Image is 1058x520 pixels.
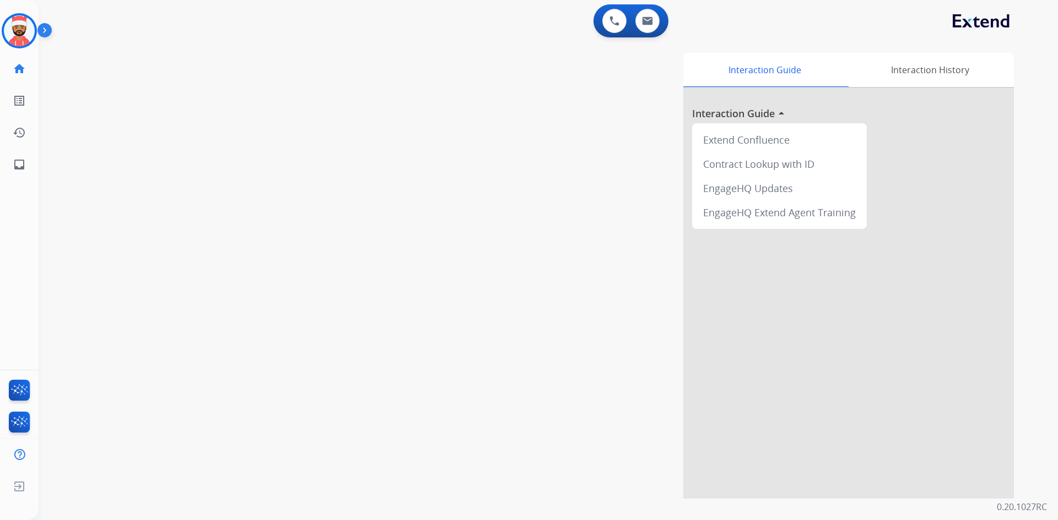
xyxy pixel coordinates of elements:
div: Interaction Guide [683,53,846,87]
p: 0.20.1027RC [997,500,1047,513]
div: EngageHQ Extend Agent Training [697,200,862,225]
div: Extend Confluence [697,128,862,152]
mat-icon: list_alt [13,94,26,107]
mat-icon: inbox [13,158,26,171]
img: avatar [4,15,35,46]
mat-icon: history [13,126,26,139]
div: Contract Lookup with ID [697,152,862,176]
div: Interaction History [846,53,1014,87]
mat-icon: home [13,62,26,75]
div: EngageHQ Updates [697,176,862,200]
